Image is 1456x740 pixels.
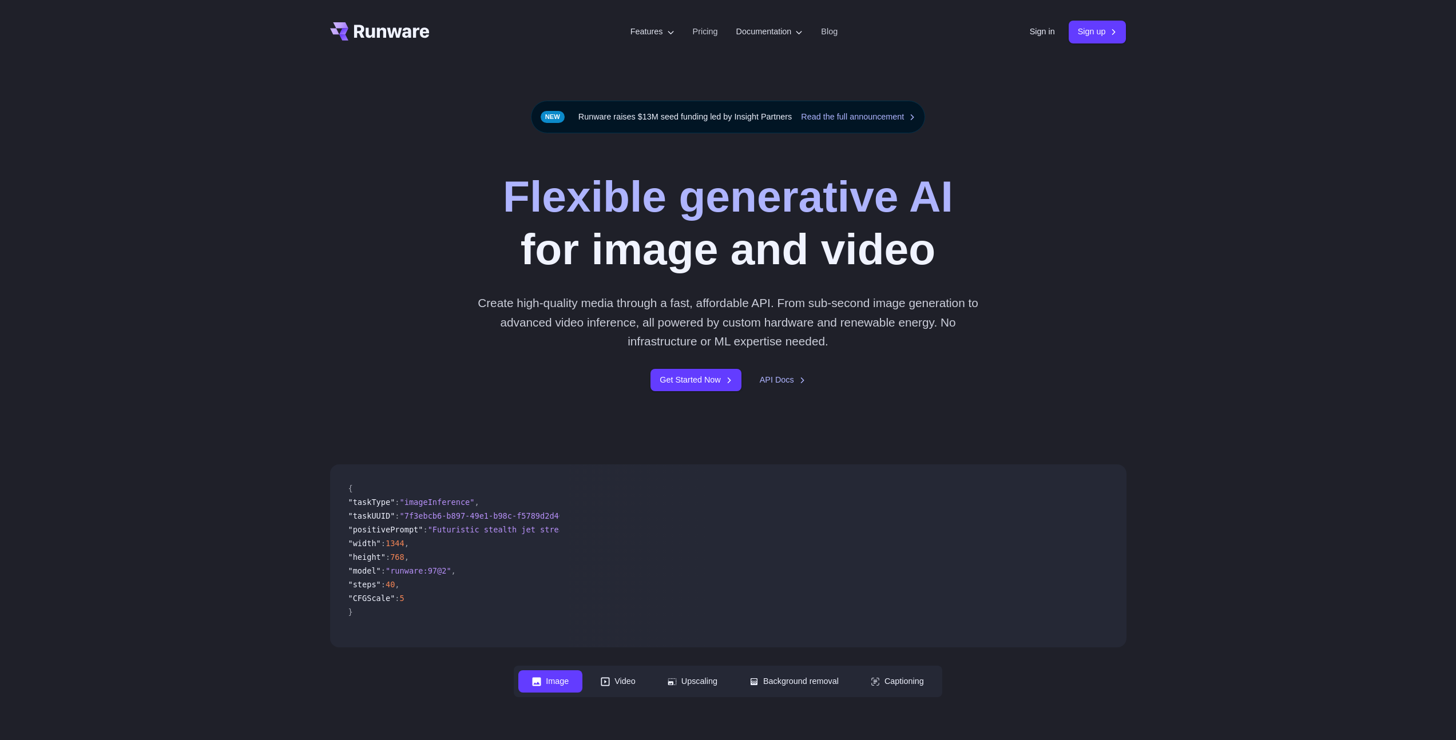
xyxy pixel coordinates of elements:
button: Captioning [857,670,938,693]
span: 1344 [386,539,404,548]
span: "positivePrompt" [348,525,423,534]
p: Create high-quality media through a fast, affordable API. From sub-second image generation to adv... [473,293,983,351]
span: "model" [348,566,381,575]
span: 768 [390,552,404,562]
button: Video [587,670,649,693]
span: : [395,594,399,603]
a: Sign up [1069,21,1126,43]
span: "width" [348,539,381,548]
span: : [381,539,386,548]
a: API Docs [760,373,806,387]
span: } [348,607,353,616]
span: "height" [348,552,386,562]
span: , [404,539,409,548]
span: "7f3ebcb6-b897-49e1-b98c-f5789d2d40d7" [400,511,578,520]
a: Blog [821,25,838,38]
label: Features [630,25,675,38]
span: , [395,580,399,589]
a: Pricing [693,25,718,38]
div: Runware raises $13M seed funding led by Insight Partners [531,101,926,133]
span: : [395,498,399,507]
h1: for image and video [503,170,953,275]
a: Go to / [330,22,430,41]
button: Background removal [736,670,852,693]
span: : [423,525,427,534]
a: Read the full announcement [801,110,915,124]
span: { [348,484,353,493]
span: : [381,580,386,589]
label: Documentation [736,25,803,38]
span: , [474,498,479,507]
span: : [395,511,399,520]
span: "steps" [348,580,381,589]
strong: Flexible generative AI [503,172,953,221]
a: Sign in [1030,25,1055,38]
span: "imageInference" [400,498,475,507]
span: "runware:97@2" [386,566,451,575]
span: "Futuristic stealth jet streaking through a neon-lit cityscape with glowing purple exhaust" [428,525,854,534]
span: 40 [386,580,395,589]
span: "taskType" [348,498,395,507]
button: Upscaling [654,670,731,693]
span: : [386,552,390,562]
span: 5 [400,594,404,603]
button: Image [518,670,582,693]
a: Get Started Now [650,369,741,391]
span: "CFGScale" [348,594,395,603]
span: : [381,566,386,575]
span: , [451,566,456,575]
span: , [404,552,409,562]
span: "taskUUID" [348,511,395,520]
